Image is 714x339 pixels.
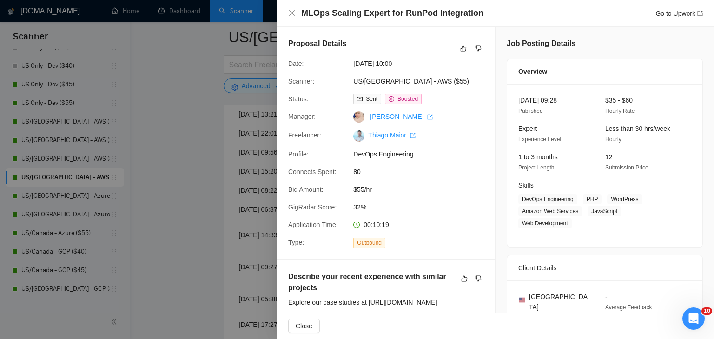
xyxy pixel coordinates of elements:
span: Expert [518,125,537,132]
span: 10 [701,307,712,315]
span: 80 [353,167,493,177]
span: 1 to 3 months [518,153,558,161]
span: $35 - $60 [605,97,633,104]
span: Profile: [288,150,309,158]
img: c1nIYiYEnWxP2TfA_dGaGsU0yq_D39oq7r38QHb4DlzjuvjqWQxPJgmVLd1BESEi1_ [353,130,364,142]
a: Go to Upworkexport [655,10,703,17]
button: like [458,43,469,54]
span: 32% [353,202,493,212]
span: Application Time: [288,221,338,228]
button: like [459,273,470,284]
span: PHP [583,194,602,204]
span: Amazon Web Services [518,206,582,216]
span: Sent [366,96,377,102]
span: GigRadar Score: [288,203,337,211]
iframe: Intercom live chat [682,307,705,330]
span: Outbound [353,238,385,248]
span: dollar [389,96,394,102]
div: Client Details [518,255,691,280]
a: [PERSON_NAME] export [370,113,433,120]
span: JavaScript [588,206,621,216]
span: Submission Price [605,164,648,171]
span: Less than 30 hrs/week [605,125,670,132]
span: like [461,275,468,282]
span: 00:10:19 [364,221,389,228]
span: US/[GEOGRAPHIC_DATA] - AWS ($55) [353,76,493,86]
span: dislike [475,45,482,52]
span: export [697,11,703,16]
span: Skills [518,182,534,189]
span: Connects Spent: [288,168,337,176]
span: Close [296,321,312,331]
span: 12 [605,153,613,161]
span: Type: [288,239,304,246]
span: Scanner: [288,78,314,85]
div: Explore our case studies at [URL][DOMAIN_NAME] [288,297,484,307]
span: [DATE] 09:28 [518,97,557,104]
span: export [427,114,433,120]
span: Bid Amount: [288,186,324,193]
span: Project Length [518,164,554,171]
span: DevOps Engineering [353,149,493,159]
span: Average Feedback [605,304,652,311]
a: Thiago Maior export [368,131,416,139]
span: close [288,9,296,17]
span: Published [518,108,543,114]
span: Web Development [518,218,572,228]
span: export [410,133,416,138]
span: Experience Level [518,136,561,143]
h5: Proposal Details [288,38,346,49]
span: WordPress [607,194,642,204]
span: Boosted [397,96,418,102]
span: Status: [288,95,309,103]
span: $55/hr [353,184,493,195]
span: [DATE] 10:00 [353,59,493,69]
span: Overview [518,66,547,77]
span: Hourly Rate [605,108,635,114]
button: Close [288,9,296,17]
h4: MLOps Scaling Expert for RunPod Integration [301,7,483,19]
h5: Describe your recent experience with similar projects [288,271,455,293]
span: clock-circle [353,222,360,228]
button: dislike [473,43,484,54]
span: dislike [475,275,482,282]
span: Freelancer: [288,131,321,139]
span: Manager: [288,113,316,120]
span: - [605,293,608,300]
span: [GEOGRAPHIC_DATA] [529,292,590,312]
span: like [460,45,467,52]
button: dislike [473,273,484,284]
img: 🇺🇸 [519,297,525,303]
span: Hourly [605,136,621,143]
span: mail [357,96,363,102]
span: Date: [288,60,304,67]
span: DevOps Engineering [518,194,577,204]
h5: Job Posting Details [507,38,575,49]
button: Close [288,319,320,333]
